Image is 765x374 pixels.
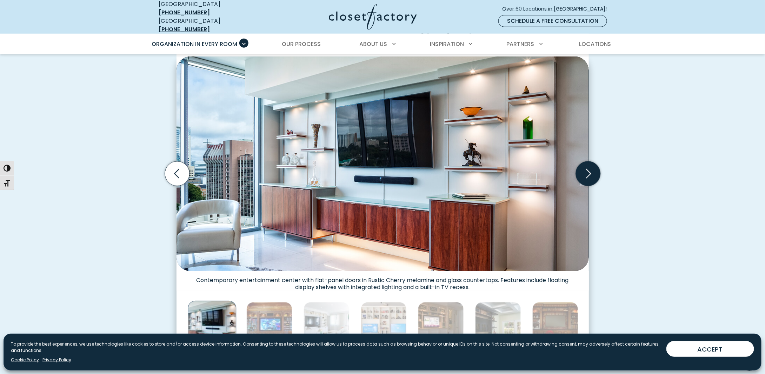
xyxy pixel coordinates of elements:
[532,302,578,348] img: Classic cherrywood entertainment unit with detailed millwork, flanking bookshelves, crown molding...
[361,302,407,348] img: Gaming media center with dual tv monitors and gaming console storage
[579,40,611,48] span: Locations
[304,302,350,348] img: Living room with built in white shaker cabinets and book shelves
[177,56,589,271] img: Sleek entertainment center with floating shelves with underlighting
[159,17,260,34] div: [GEOGRAPHIC_DATA]
[502,3,613,15] a: Over 60 Locations in [GEOGRAPHIC_DATA]!
[498,15,607,27] a: Schedule a Free Consultation
[475,302,521,348] img: Modern custom entertainment center with floating shelves, textured paneling, and a central TV dis...
[430,40,464,48] span: Inspiration
[152,40,237,48] span: Organization in Every Room
[159,25,210,33] a: [PHONE_NUMBER]
[418,302,464,348] img: Entertainment center featuring integrated TV nook, display shelving with overhead lighting, and l...
[573,159,603,189] button: Next slide
[502,5,612,13] span: Over 60 Locations in [GEOGRAPHIC_DATA]!
[359,40,387,48] span: About Us
[11,357,39,363] a: Cookie Policy
[162,159,192,189] button: Previous slide
[329,4,417,30] img: Closet Factory Logo
[11,341,661,354] p: To provide the best experiences, we use technologies like cookies to store and/or access device i...
[188,301,236,349] img: Sleek entertainment center with floating shelves with underlighting
[177,271,589,291] figcaption: Contemporary entertainment center with flat-panel doors in Rustic Cherry melamine and glass count...
[246,302,292,348] img: Custom entertainment and media center with book shelves for movies and LED lighting
[159,8,210,16] a: [PHONE_NUMBER]
[42,357,71,363] a: Privacy Policy
[147,34,618,54] nav: Primary Menu
[507,40,534,48] span: Partners
[666,341,754,357] button: ACCEPT
[282,40,321,48] span: Our Process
